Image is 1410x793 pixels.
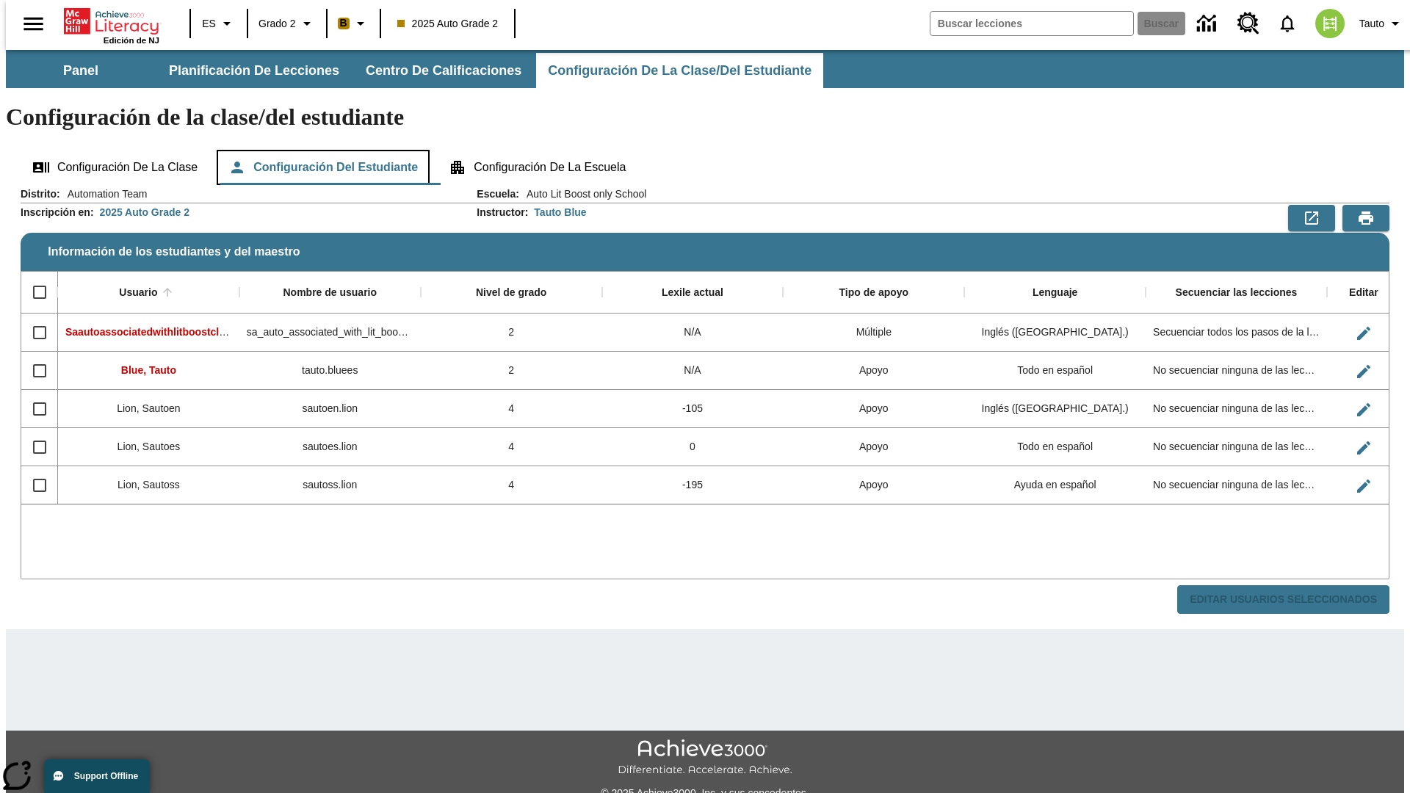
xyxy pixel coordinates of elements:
div: 2 [421,352,602,390]
div: Portada [64,5,159,45]
h2: Inscripción en : [21,206,94,219]
button: Abrir el menú lateral [12,2,55,46]
span: 2025 Auto Grade 2 [397,16,499,32]
button: Panel [7,53,154,88]
span: Edición de NJ [104,36,159,45]
div: Nivel de grado [476,286,546,300]
div: Información de los estudiantes y del maestro [21,187,1389,615]
span: Centro de calificaciones [366,62,521,79]
button: Editar Usuario [1349,433,1378,463]
div: Tauto Blue [534,205,586,220]
button: Editar Usuario [1349,395,1378,424]
div: Editar [1349,286,1378,300]
div: Configuración de la clase/del estudiante [21,150,1389,185]
span: Automation Team [60,187,148,201]
button: Lenguaje: ES, Selecciona un idioma [195,10,242,37]
span: Panel [63,62,98,79]
div: sautoes.lion [239,428,421,466]
button: Planificación de lecciones [157,53,351,88]
button: Configuración de la clase/del estudiante [536,53,823,88]
div: sa_auto_associated_with_lit_boost_classes [239,314,421,352]
div: No secuenciar ninguna de las lecciones [1146,466,1327,504]
span: Blue, Tauto [121,364,176,376]
div: Tipo de apoyo [839,286,908,300]
div: -105 [602,390,784,428]
span: Lion, Sautoes [117,441,181,452]
button: Editar Usuario [1349,471,1378,501]
div: sautoen.lion [239,390,421,428]
span: Información de los estudiantes y del maestro [48,245,300,258]
span: Tauto [1359,16,1384,32]
div: 4 [421,428,602,466]
span: Configuración de la clase/del estudiante [548,62,811,79]
span: ES [202,16,216,32]
div: Apoyo [783,390,964,428]
button: Escoja un nuevo avatar [1306,4,1353,43]
div: tauto.bluees [239,352,421,390]
div: Inglés (EE. UU.) [964,314,1146,352]
img: Achieve3000 Differentiate Accelerate Achieve [618,739,792,777]
a: Centro de recursos, Se abrirá en una pestaña nueva. [1229,4,1268,43]
a: Centro de información [1188,4,1229,44]
span: Planificación de lecciones [169,62,339,79]
div: Apoyo [783,466,964,504]
span: Auto Lit Boost only School [519,187,646,201]
div: Secuenciar todos los pasos de la lección [1146,314,1327,352]
button: Boost El color de la clase es anaranjado claro. Cambiar el color de la clase. [332,10,375,37]
div: Usuario [119,286,157,300]
h1: Configuración de la clase/del estudiante [6,104,1404,131]
div: sautoss.lion [239,466,421,504]
button: Configuración del estudiante [217,150,430,185]
span: Lion, Sautoss [117,479,180,490]
h2: Escuela : [477,188,519,200]
div: No secuenciar ninguna de las lecciones [1146,428,1327,466]
button: Configuración de la escuela [437,150,637,185]
a: Portada [64,7,159,36]
span: B [340,14,347,32]
span: Lion, Sautoen [117,402,180,414]
img: avatar image [1315,9,1345,38]
h2: Instructor : [477,206,528,219]
button: Grado: Grado 2, Elige un grado [253,10,322,37]
div: Inglés (EE. UU.) [964,390,1146,428]
div: 4 [421,466,602,504]
div: No secuenciar ninguna de las lecciones [1146,352,1327,390]
div: Todo en español [964,352,1146,390]
div: Secuenciar las lecciones [1176,286,1298,300]
div: 2025 Auto Grade 2 [100,205,189,220]
h2: Distrito : [21,188,60,200]
a: Notificaciones [1268,4,1306,43]
div: No secuenciar ninguna de las lecciones [1146,390,1327,428]
div: Apoyo [783,352,964,390]
div: Subbarra de navegación [6,53,825,88]
button: Perfil/Configuración [1353,10,1410,37]
span: Support Offline [74,771,138,781]
div: N/A [602,314,784,352]
button: Centro de calificaciones [354,53,533,88]
button: Support Offline [44,759,150,793]
button: Vista previa de impresión [1342,205,1389,231]
input: Buscar campo [930,12,1133,35]
div: Múltiple [783,314,964,352]
button: Configuración de la clase [21,150,209,185]
div: 4 [421,390,602,428]
div: Todo en español [964,428,1146,466]
button: Exportar a CSV [1288,205,1335,231]
div: 2 [421,314,602,352]
div: Subbarra de navegación [6,50,1404,88]
button: Editar Usuario [1349,319,1378,348]
span: Saautoassociatedwithlitboostcl, Saautoassociatedwithlitboostcl [65,326,378,338]
div: -195 [602,466,784,504]
span: Grado 2 [258,16,296,32]
div: 0 [602,428,784,466]
button: Editar Usuario [1349,357,1378,386]
div: Nombre de usuario [283,286,377,300]
div: Lexile actual [662,286,723,300]
div: Ayuda en español [964,466,1146,504]
div: Lenguaje [1033,286,1077,300]
div: N/A [602,352,784,390]
div: Apoyo [783,428,964,466]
